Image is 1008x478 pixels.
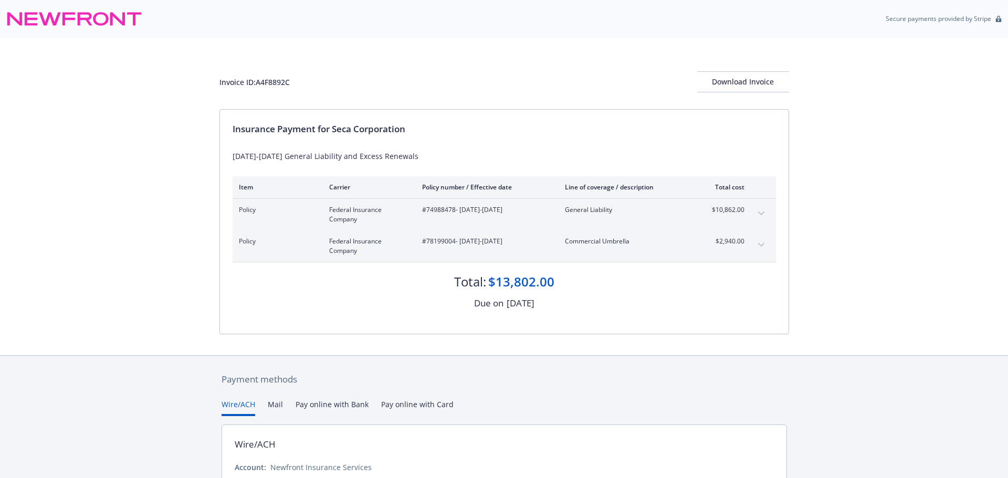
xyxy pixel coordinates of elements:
span: General Liability [565,205,688,215]
span: $10,862.00 [705,205,744,215]
span: Federal Insurance Company [329,205,405,224]
div: Newfront Insurance Services [270,462,372,473]
span: Commercial Umbrella [565,237,688,246]
div: Due on [474,296,503,310]
button: Wire/ACH [222,399,255,416]
div: Invoice ID: A4F8892C [219,77,290,88]
span: $2,940.00 [705,237,744,246]
span: Federal Insurance Company [329,237,405,256]
span: Policy [239,237,312,246]
button: expand content [753,205,770,222]
div: Item [239,183,312,192]
div: Payment methods [222,373,787,386]
div: [DATE] [507,296,534,310]
div: [DATE]-[DATE] General Liability and Excess Renewals [233,151,776,162]
button: Download Invoice [697,71,789,92]
span: #74988478 - [DATE]-[DATE] [422,205,548,215]
div: Download Invoice [697,72,789,92]
button: Pay online with Bank [296,399,369,416]
p: Secure payments provided by Stripe [886,14,991,23]
div: PolicyFederal Insurance Company#74988478- [DATE]-[DATE]General Liability$10,862.00expand content [233,199,776,230]
div: Insurance Payment for Seca Corporation [233,122,776,136]
div: Carrier [329,183,405,192]
div: Wire/ACH [235,438,276,451]
div: Policy number / Effective date [422,183,548,192]
div: PolicyFederal Insurance Company#78199004- [DATE]-[DATE]Commercial Umbrella$2,940.00expand content [233,230,776,262]
div: Total cost [705,183,744,192]
span: Policy [239,205,312,215]
div: Line of coverage / description [565,183,688,192]
div: Account: [235,462,266,473]
button: Pay online with Card [381,399,454,416]
span: #78199004 - [DATE]-[DATE] [422,237,548,246]
button: expand content [753,237,770,253]
div: $13,802.00 [488,273,554,291]
button: Mail [268,399,283,416]
div: Total: [454,273,486,291]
